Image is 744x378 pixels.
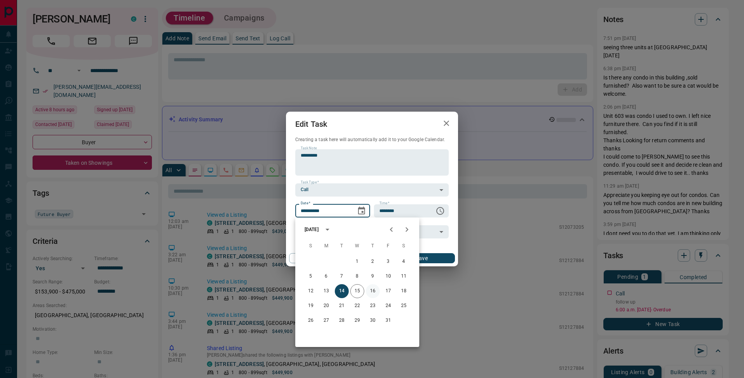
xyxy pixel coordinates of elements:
button: Save [389,253,455,263]
p: Creating a task here will automatically add it to your Google Calendar. [295,136,449,143]
button: 20 [319,299,333,313]
button: 4 [397,255,411,269]
button: 13 [319,284,333,298]
label: Task Note [301,146,317,151]
button: 14 [335,284,349,298]
button: 31 [381,314,395,328]
span: Thursday [366,238,380,254]
button: Cancel [289,253,355,263]
button: 24 [381,299,395,313]
label: Date [301,201,310,206]
button: 10 [381,269,395,283]
button: 16 [366,284,380,298]
button: 25 [397,299,411,313]
span: Tuesday [335,238,349,254]
button: 17 [381,284,395,298]
button: 18 [397,284,411,298]
button: 19 [304,299,318,313]
button: 8 [350,269,364,283]
label: Time [379,201,389,206]
button: 28 [335,314,349,328]
label: Task Type [301,180,319,185]
span: Wednesday [350,238,364,254]
button: 11 [397,269,411,283]
span: Monday [319,238,333,254]
button: 27 [319,314,333,328]
button: 3 [381,255,395,269]
button: Choose date, selected date is Oct 14, 2025 [354,203,369,219]
button: Previous month [384,222,399,237]
button: calendar view is open, switch to year view [321,223,334,236]
div: Call [295,183,449,197]
button: 29 [350,314,364,328]
button: 1 [350,255,364,269]
button: 2 [366,255,380,269]
button: 15 [350,284,364,298]
div: [DATE] [305,226,319,233]
h2: Edit Task [286,112,336,136]
button: 21 [335,299,349,313]
button: 23 [366,299,380,313]
button: Next month [399,222,415,237]
span: Friday [381,238,395,254]
button: 26 [304,314,318,328]
button: 5 [304,269,318,283]
button: 7 [335,269,349,283]
button: 6 [319,269,333,283]
button: 12 [304,284,318,298]
button: 9 [366,269,380,283]
button: 22 [350,299,364,313]
button: Choose time, selected time is 6:00 AM [432,203,448,219]
button: 30 [366,314,380,328]
span: Sunday [304,238,318,254]
span: Saturday [397,238,411,254]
